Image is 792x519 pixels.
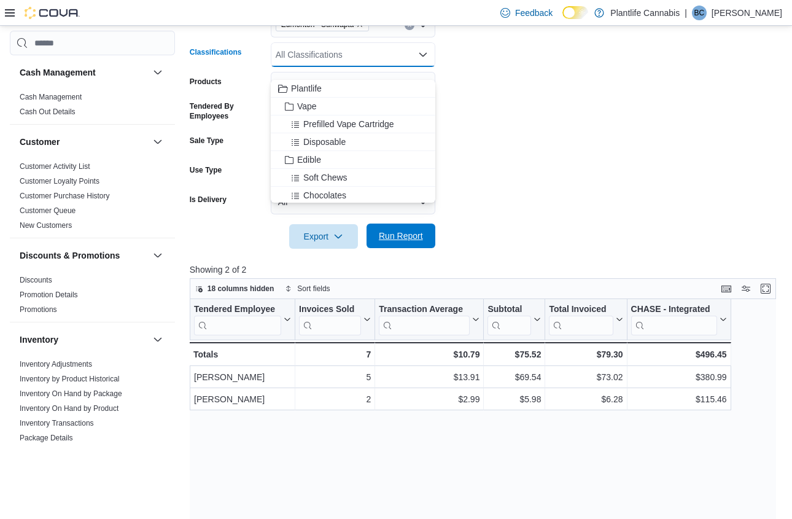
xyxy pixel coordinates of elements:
span: Customer Purchase History [20,191,110,201]
button: Total Invoiced [549,304,623,335]
a: Feedback [495,1,557,25]
span: Inventory Transactions [20,418,94,428]
input: Dark Mode [562,6,588,19]
p: [PERSON_NAME] [712,6,782,20]
span: Customer Queue [20,206,76,216]
p: Plantlife Cannabis [610,6,680,20]
a: Inventory Transactions [20,419,94,427]
a: Inventory by Product Historical [20,375,120,383]
div: Beau Cadrin [692,6,707,20]
button: Invoices Sold [299,304,371,335]
div: Discounts & Promotions [10,273,175,322]
button: Prefilled Vape Cartridge [271,115,435,133]
div: Total Invoiced [549,304,613,316]
span: Inventory by Product Historical [20,374,120,384]
span: Chocolates [303,189,346,201]
span: Inventory Adjustments [20,359,92,369]
button: Run Report [367,224,435,248]
div: Total Invoiced [549,304,613,335]
div: $75.52 [487,347,541,362]
div: [PERSON_NAME] [194,370,291,384]
button: Keyboard shortcuts [719,281,734,296]
span: Promotion Details [20,290,78,300]
span: Package Details [20,433,73,443]
span: Discounts [20,275,52,285]
div: Subtotal [487,304,531,335]
div: $380.99 [631,370,726,384]
span: Promotions [20,305,57,314]
div: $10.79 [379,347,479,362]
button: Customer [20,136,148,148]
button: Tendered Employee [194,304,291,335]
a: Customer Activity List [20,162,90,171]
span: Prefilled Vape Cartridge [303,118,394,130]
button: Soft Chews [271,169,435,187]
button: Inventory [150,332,165,347]
label: Classifications [190,47,242,57]
button: 18 columns hidden [190,281,279,296]
button: Transaction Average [379,304,479,335]
h3: Inventory [20,334,58,346]
p: | [685,6,687,20]
span: Sort fields [297,284,330,294]
button: Chocolates [271,187,435,205]
div: Tendered Employee [194,304,281,316]
div: $69.54 [487,370,541,384]
div: $73.02 [549,370,623,384]
button: Close list of options [418,50,428,60]
div: $496.45 [631,347,726,362]
span: Disposable [303,136,346,148]
button: Cash Management [20,66,148,79]
span: Edible [297,154,321,166]
a: Inventory On Hand by Package [20,389,122,398]
h3: Customer [20,136,60,148]
span: Cash Management [20,92,82,102]
span: Export [297,224,351,249]
button: Vape [271,98,435,115]
a: Inventory Adjustments [20,360,92,369]
span: Soft Chews [303,171,347,184]
a: Customer Purchase History [20,192,110,200]
span: Customer Loyalty Points [20,176,99,186]
a: Discounts [20,276,52,284]
div: Tendered Employee [194,304,281,335]
div: Transaction Average [379,304,470,335]
button: Disposable [271,133,435,151]
img: Cova [25,7,80,19]
button: Cash Management [150,65,165,80]
div: [PERSON_NAME] [194,392,291,407]
div: CHASE - Integrated [631,304,716,316]
span: Feedback [515,7,553,19]
label: Tendered By Employees [190,101,266,121]
a: Customer Queue [20,206,76,215]
div: 2 [299,392,371,407]
div: Customer [10,159,175,238]
h3: Discounts & Promotions [20,249,120,262]
span: Cash Out Details [20,107,76,117]
a: Cash Management [20,93,82,101]
button: Discounts & Promotions [150,248,165,263]
a: Inventory On Hand by Product [20,404,118,413]
div: 5 [299,370,371,384]
div: $5.98 [487,392,541,407]
div: $2.99 [379,392,479,407]
div: $79.30 [549,347,623,362]
div: Totals [193,347,291,362]
a: New Customers [20,221,72,230]
button: Enter fullscreen [758,281,773,296]
h3: Cash Management [20,66,96,79]
button: Open list of options [418,79,428,89]
button: Edible [271,151,435,169]
div: Invoices Sold [299,304,361,335]
button: Sort fields [280,281,335,296]
button: Customer [150,135,165,149]
span: Run Report [379,230,423,242]
a: Cash Out Details [20,107,76,116]
div: Transaction Average [379,304,470,316]
span: BC [694,6,705,20]
button: Plantlife [271,80,435,98]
